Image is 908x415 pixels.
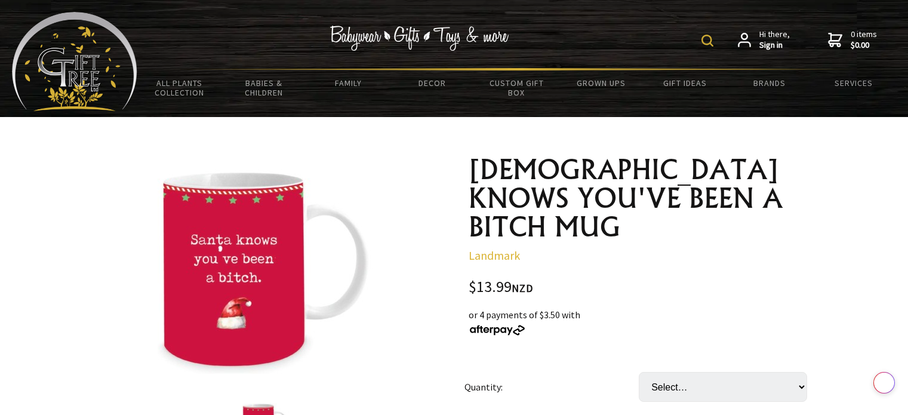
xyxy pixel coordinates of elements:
a: 0 items$0.00 [828,29,877,50]
img: Babywear - Gifts - Toys & more [330,26,509,51]
img: SANTA KNOWS YOU'VE BEEN A BITCH MUG [158,169,373,374]
img: product search [701,35,713,47]
strong: Sign in [759,40,790,51]
h1: [DEMOGRAPHIC_DATA] KNOWS YOU'VE BEEN A BITCH MUG [469,155,817,241]
a: Hi there,Sign in [738,29,790,50]
img: Babyware - Gifts - Toys and more... [12,12,137,111]
a: Custom Gift Box [475,70,559,105]
a: Decor [390,70,475,96]
a: Gift Ideas [643,70,727,96]
div: or 4 payments of $3.50 with [469,308,817,336]
span: 0 items [851,29,877,50]
a: Babies & Children [221,70,306,105]
span: NZD [512,281,533,295]
strong: $0.00 [851,40,877,51]
a: Landmark [469,248,520,263]
a: Grown Ups [559,70,643,96]
div: $13.99 [469,279,817,296]
a: Services [812,70,896,96]
a: Brands [728,70,812,96]
a: Family [306,70,390,96]
a: All Plants Collection [137,70,221,105]
img: Afterpay [469,325,526,336]
span: Hi there, [759,29,790,50]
